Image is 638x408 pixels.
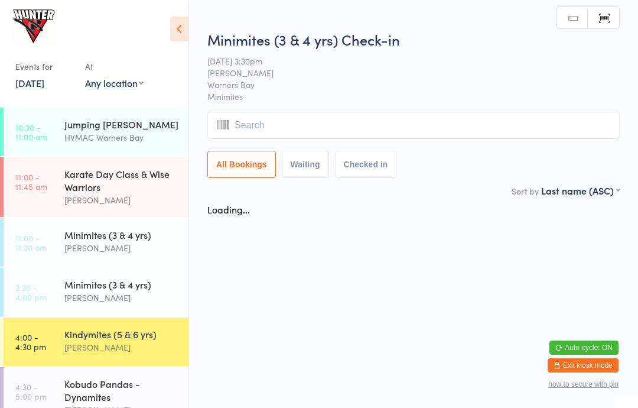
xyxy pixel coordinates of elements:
[335,151,397,178] button: Checked in
[64,291,178,305] div: [PERSON_NAME]
[207,30,620,49] h2: Minimites (3 & 4 yrs) Check-in
[4,157,188,217] a: 11:00 -11:45 amKarate Day Class & Wise Warriors[PERSON_NAME]
[4,108,188,156] a: 10:30 -11:00 amJumping [PERSON_NAME]HVMAC Warners Bay
[64,228,178,241] div: Minimites (3 & 4 yrs)
[207,79,601,90] span: Warners Bay
[15,76,44,89] a: [DATE]
[15,283,47,302] time: 3:30 - 4:00 pm
[207,203,250,216] div: Loading...
[15,382,47,401] time: 4:30 - 5:00 pm
[282,151,329,178] button: Waiting
[15,172,47,191] time: 11:00 - 11:45 am
[85,57,144,76] div: At
[4,318,188,366] a: 4:00 -4:30 pmKindymites (5 & 6 yrs)[PERSON_NAME]
[548,358,619,373] button: Exit kiosk mode
[64,131,178,144] div: HVMAC Warners Bay
[64,193,178,207] div: [PERSON_NAME]
[207,112,620,139] input: Search
[64,241,178,255] div: [PERSON_NAME]
[549,341,619,355] button: Auto-cycle: ON
[15,332,46,351] time: 4:00 - 4:30 pm
[64,377,178,403] div: Kobudo Pandas - Dynamites
[64,167,178,193] div: Karate Day Class & Wise Warriors
[85,76,144,89] div: Any location
[548,380,619,388] button: how to secure with pin
[207,67,601,79] span: [PERSON_NAME]
[64,341,178,354] div: [PERSON_NAME]
[15,57,73,76] div: Events for
[64,278,178,291] div: Minimites (3 & 4 yrs)
[12,9,56,45] img: Hunter Valley Martial Arts Centre Warners Bay
[15,122,47,141] time: 10:30 - 11:00 am
[207,55,601,67] span: [DATE] 3:30pm
[541,184,620,197] div: Last name (ASC)
[4,268,188,316] a: 3:30 -4:00 pmMinimites (3 & 4 yrs)[PERSON_NAME]
[207,151,276,178] button: All Bookings
[64,328,178,341] div: Kindymites (5 & 6 yrs)
[512,185,539,197] label: Sort by
[4,218,188,267] a: 11:00 -11:30 amMinimites (3 & 4 yrs)[PERSON_NAME]
[207,90,620,102] span: Minimites
[15,233,47,252] time: 11:00 - 11:30 am
[64,118,178,131] div: Jumping [PERSON_NAME]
